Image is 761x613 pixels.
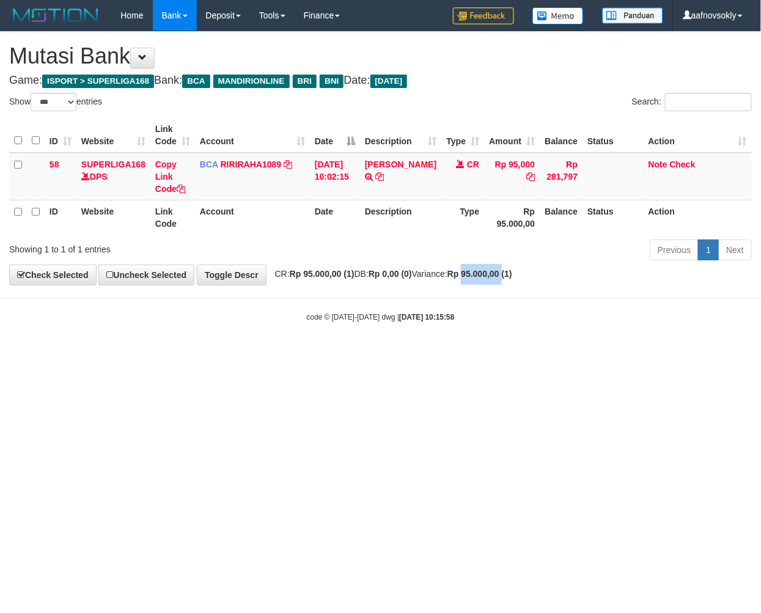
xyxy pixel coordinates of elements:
td: DPS [76,153,150,200]
td: Rp 281,797 [540,153,583,200]
span: BNI [320,75,344,88]
label: Show entries [9,93,102,111]
img: Button%20Memo.svg [532,7,584,24]
span: ISPORT > SUPERLIGA168 [42,75,154,88]
th: Rp 95.000,00 [484,200,540,235]
td: [DATE] 10:02:15 [310,153,360,200]
span: CR: DB: Variance: [269,269,512,279]
th: Action: activate to sort column ascending [644,118,752,153]
a: Toggle Descr [197,265,267,285]
th: Description: activate to sort column ascending [360,118,441,153]
small: code © [DATE]-[DATE] dwg | [307,313,455,321]
th: Balance [540,200,583,235]
a: Check Selected [9,265,97,285]
th: Balance [540,118,583,153]
th: Status [583,200,644,235]
span: BCA [200,160,218,169]
th: Website: activate to sort column ascending [76,118,150,153]
div: Showing 1 to 1 of 1 entries [9,238,308,255]
a: Note [649,160,667,169]
th: Status [583,118,644,153]
span: [DATE] [370,75,408,88]
a: RIRIRAHA1089 [221,160,282,169]
img: Feedback.jpg [453,7,514,24]
th: Amount: activate to sort column ascending [484,118,540,153]
span: CR [467,160,479,169]
th: Type: activate to sort column ascending [441,118,484,153]
th: ID [45,200,76,235]
a: Next [718,240,752,260]
a: Copy Link Code [155,160,185,194]
th: Account [195,200,310,235]
a: 1 [698,240,719,260]
a: Copy ADE NURDIN to clipboard [375,172,384,182]
a: Uncheck Selected [98,265,194,285]
a: Previous [650,240,699,260]
th: Link Code: activate to sort column ascending [150,118,195,153]
th: ID: activate to sort column ascending [45,118,76,153]
h1: Mutasi Bank [9,44,752,68]
strong: [DATE] 10:15:58 [399,313,454,321]
th: Account: activate to sort column ascending [195,118,310,153]
th: Website [76,200,150,235]
a: [PERSON_NAME] [365,160,436,169]
img: MOTION_logo.png [9,6,102,24]
td: Rp 95,000 [484,153,540,200]
span: 58 [50,160,59,169]
a: Copy Rp 95,000 to clipboard [526,172,535,182]
h4: Game: Bank: Date: [9,75,752,87]
th: Type [441,200,484,235]
th: Description [360,200,441,235]
a: Copy RIRIRAHA1089 to clipboard [284,160,292,169]
input: Search: [665,93,752,111]
img: panduan.png [602,7,663,24]
label: Search: [632,93,752,111]
a: SUPERLIGA168 [81,160,145,169]
span: MANDIRIONLINE [213,75,290,88]
th: Date: activate to sort column descending [310,118,360,153]
span: BCA [182,75,210,88]
strong: Rp 0,00 (0) [369,269,412,279]
strong: Rp 95.000,00 (1) [447,269,512,279]
th: Link Code [150,200,195,235]
span: BRI [293,75,317,88]
th: Action [644,200,752,235]
th: Date [310,200,360,235]
a: Check [670,160,696,169]
select: Showentries [31,93,76,111]
strong: Rp 95.000,00 (1) [290,269,355,279]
